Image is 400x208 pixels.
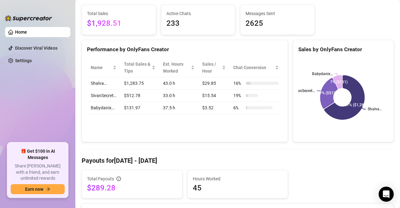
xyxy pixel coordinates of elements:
span: 16 % [233,80,243,87]
span: Chat Conversion [233,64,274,71]
th: Chat Conversion [230,58,283,77]
span: 6 % [233,104,243,111]
td: $131.97 [120,102,159,114]
div: Sales by OnlyFans Creator [298,45,388,54]
span: Total Payouts [87,175,114,182]
td: 43.0 h [159,77,198,90]
img: logo-BBDzfeDw.svg [5,15,52,21]
span: 233 [166,18,230,30]
span: $1,928.51 [87,18,151,30]
span: Total Sales [87,10,151,17]
button: Earn nowarrow-right [11,184,65,194]
td: 33.0 h [159,90,198,102]
span: $289.28 [87,183,177,193]
th: Total Sales & Tips [120,58,159,77]
td: $512.78 [120,90,159,102]
td: Babydanix… [87,102,120,114]
text: Shalva… [368,107,382,112]
span: Active Chats [166,10,230,17]
span: arrow-right [46,187,50,191]
span: Messages Sent [246,10,309,17]
span: 🎁 Get $100 in AI Messages [11,148,65,161]
td: SivanSecret… [87,90,120,102]
span: 2625 [246,18,309,30]
span: info-circle [116,177,121,181]
span: Total Sales & Tips [124,61,150,74]
td: $29.85 [198,77,230,90]
a: Discover Viral Videos [15,46,57,51]
div: Est. Hours Worked [163,61,190,74]
td: $1,283.75 [120,77,159,90]
span: Share [PERSON_NAME] with a friend, and earn unlimited rewards [11,163,65,182]
div: Open Intercom Messenger [379,187,394,202]
span: Sales / Hour [202,61,221,74]
td: $15.54 [198,90,230,102]
th: Name [87,58,120,77]
th: Sales / Hour [198,58,230,77]
td: 37.5 h [159,102,198,114]
text: Babydanix… [312,72,333,76]
a: Settings [15,58,32,63]
span: 45 [193,183,283,193]
a: Home [15,30,27,35]
td: Shalva… [87,77,120,90]
span: 19 % [233,92,243,99]
span: Earn now [25,187,43,192]
td: $3.52 [198,102,230,114]
span: Hours Worked [193,175,283,182]
text: SivanSecret… [293,89,315,93]
div: Performance by OnlyFans Creator [87,45,283,54]
h4: Payouts for [DATE] - [DATE] [82,156,394,165]
span: Name [91,64,111,71]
